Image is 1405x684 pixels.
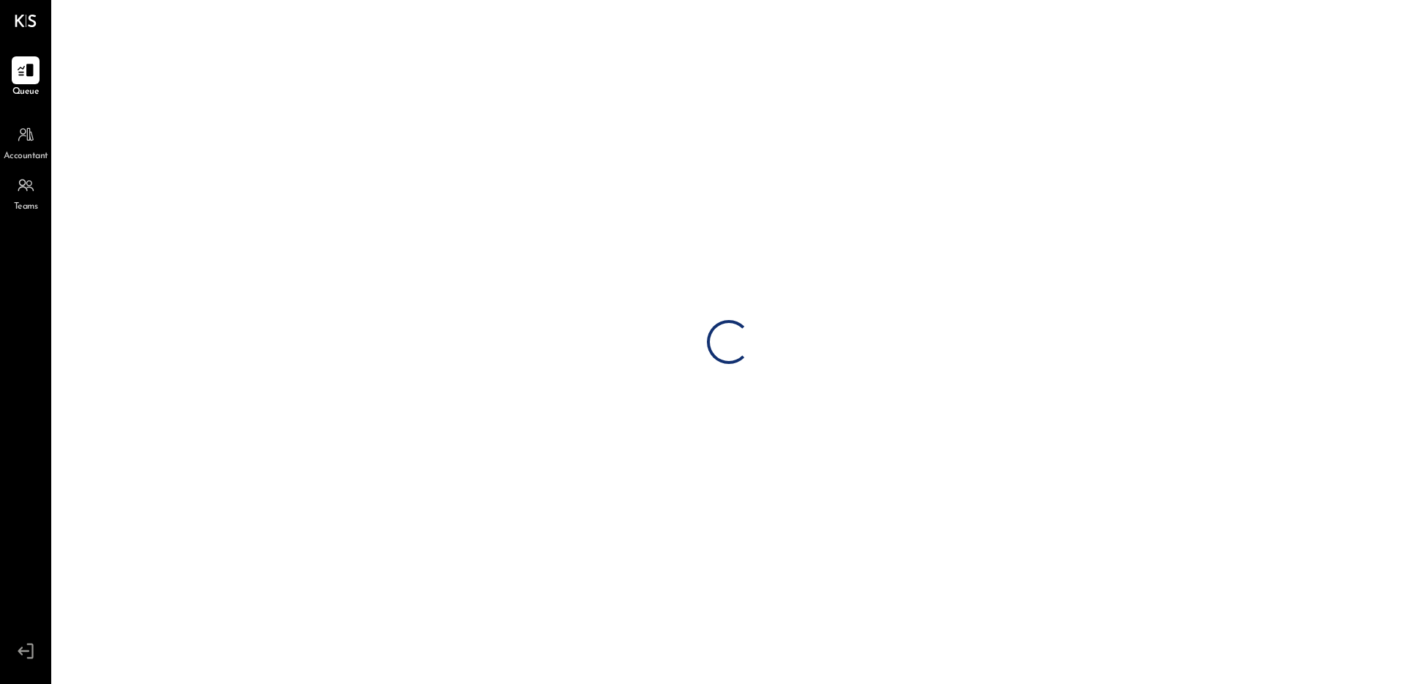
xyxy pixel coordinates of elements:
[4,150,48,163] span: Accountant
[1,56,50,99] a: Queue
[1,121,50,163] a: Accountant
[1,171,50,214] a: Teams
[14,201,38,214] span: Teams
[12,86,40,99] span: Queue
